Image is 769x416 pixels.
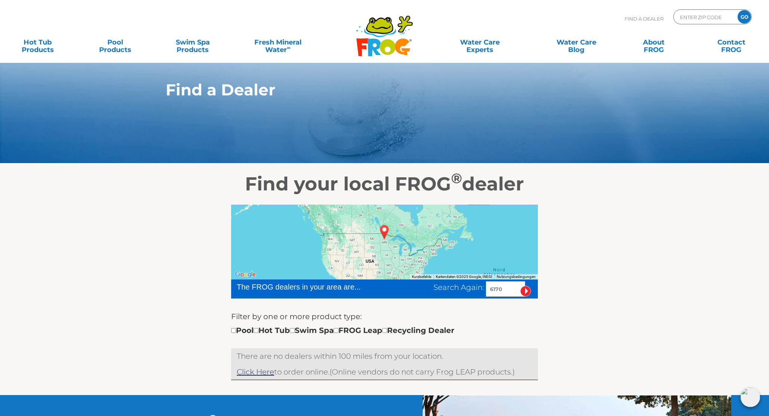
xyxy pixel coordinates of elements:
[738,10,751,24] input: GO
[7,35,68,50] a: Hot TubProducts
[233,270,258,279] a: Dieses Gebiet in Google Maps öffnen (in neuem Fenster)
[451,170,462,187] sup: ®
[237,367,330,376] span: to order online.
[85,35,145,50] a: PoolProducts
[237,366,532,378] p: (Online vendors do not carry Frog LEAP products.)
[237,281,387,293] div: The FROG dealers in your area are...
[520,286,531,297] input: Submit
[436,275,492,279] span: Kartendaten ©2025 Google, INEGI
[231,311,362,322] label: Filter by one or more product type:
[376,222,393,242] div: USA
[231,324,454,336] div: Pool Hot Tub Swim Spa FROG Leap Recycling Dealer
[701,35,762,50] a: ContactFROG
[163,35,223,50] a: Swim SpaProducts
[624,35,684,50] a: AboutFROG
[679,12,730,22] input: Zip Code Form
[412,274,431,279] button: Kurzbefehle
[287,45,291,51] sup: ∞
[497,275,536,279] a: Nutzungsbedingungen (wird in neuem Tab geöffnet)
[431,35,529,50] a: Water CareExperts
[433,283,484,292] span: Search Again:
[166,81,569,99] h1: Find a Dealer
[546,35,606,50] a: Water CareBlog
[240,35,316,50] a: Fresh MineralWater∞
[237,350,532,362] p: There are no dealers within 100 miles from your location.
[625,9,664,28] p: Find A Dealer
[237,367,274,376] a: Click Here
[741,388,760,407] img: openIcon
[154,173,615,195] h2: Find your local FROG dealer
[233,270,258,279] img: Google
